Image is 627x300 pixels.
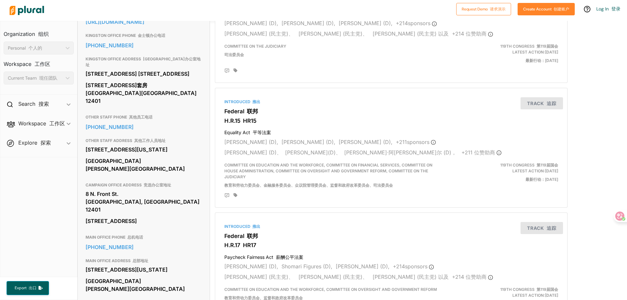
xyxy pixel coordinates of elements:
[521,97,563,109] button: Track 追踪
[86,145,202,177] div: [STREET_ADDRESS][US_STATE]
[298,30,368,37] span: [PERSON_NAME] (民主党)、
[298,274,368,280] span: [PERSON_NAME] (民主党)、
[456,5,511,12] a: Request Demo 请求演示
[133,257,148,264] font: 总部地址
[29,285,37,291] font: 出口
[281,20,335,26] span: [PERSON_NAME] (D),
[224,183,393,188] font: 教育和劳动力委员会、金融服务委员会、众议院管理委员会、监督和政府改革委员会、司法委员会
[339,20,393,26] span: [PERSON_NAME] (D),
[490,7,506,12] font: 请求演示
[86,233,202,241] h3: MAIN OFFICE PHONE
[134,137,166,144] font: 其他工作人员地址
[35,61,50,67] font: 工作区
[224,20,278,26] span: [PERSON_NAME] (D),
[86,113,202,121] h3: OTHER STAFF PHONE
[224,163,432,188] span: Committee on Education and the Workforce, Committee on Financial Services, Committee on House Adm...
[18,100,49,107] h2: Search
[537,163,558,167] font: 第119届国会
[253,130,271,135] font: 平等法案
[86,157,185,173] font: [GEOGRAPHIC_DATA] [PERSON_NAME][GEOGRAPHIC_DATA]
[336,263,390,270] span: [PERSON_NAME] (D),
[537,44,558,49] font: 第119届国会
[252,224,260,229] font: 推出
[247,233,258,239] font: 联邦
[500,287,558,292] span: 119th Congress
[525,58,558,63] font: 最新行动：[DATE]
[224,30,294,37] span: [PERSON_NAME] (民主党)、
[233,193,237,197] div: Add tags
[224,149,282,156] span: [PERSON_NAME] (D)、
[224,242,558,248] h3: H.R.17
[39,75,57,81] font: 现任团队
[396,139,436,145] span: + 211 sponsor s
[127,234,143,241] font: 总机电话
[86,55,202,69] h3: KINGSTON OFFICE ADDRESS
[86,137,202,145] h3: OTHER STAFF ADDRESS
[396,20,437,26] span: + 214 sponsor s
[86,17,202,27] a: [URL][DOMAIN_NAME]
[344,149,457,156] span: [PERSON_NAME]·阿[PERSON_NAME]尔 (D)，
[456,3,511,15] button: Request Demo 请求演示
[86,277,185,293] font: [GEOGRAPHIC_DATA] [PERSON_NAME][GEOGRAPHIC_DATA]
[373,30,449,37] span: [PERSON_NAME] (民主党) 以及
[373,274,449,280] span: [PERSON_NAME] (民主党) 以及
[39,101,49,107] font: 搜索
[448,162,563,191] div: Latest Action: [DATE]
[129,114,153,120] font: 其他员工电话
[247,108,258,115] font: 联邦
[4,55,74,69] h3: Workspace
[233,68,237,73] div: Add tags
[224,263,278,270] span: [PERSON_NAME] (D),
[393,263,434,270] span: + 214 sponsor s
[138,32,165,39] font: 金士顿办公电话
[38,31,49,37] font: 组织
[518,3,575,15] button: Create Account 创建账户
[86,181,202,189] h3: CAMPAIGN OFFICE ADDRESS
[339,139,393,145] span: [PERSON_NAME] (D),
[554,7,569,12] font: 创建账户
[461,149,502,156] span: +211 位赞助商
[500,163,558,167] span: 119th Congress
[243,242,256,248] font: HR17
[224,193,230,198] div: Add Position Statement
[224,251,558,260] h4: Paycheck Fairness Act
[28,45,42,51] font: 个人的
[224,127,558,135] h4: Equality Act
[276,254,303,260] font: 薪酬公平法案
[547,225,556,231] font: 追踪
[243,118,256,124] font: HR15
[518,5,575,12] a: Create Account 创建账户
[86,40,202,50] a: [PHONE_NUMBER]
[224,44,286,57] span: Committee on the Judiciary
[224,108,558,115] h3: Federal
[224,52,244,57] font: 司法委员会
[86,55,201,68] font: [GEOGRAPHIC_DATA]办公室地址
[86,122,202,132] a: [PHONE_NUMBER]
[596,6,620,12] a: Log In 登录
[86,189,202,229] div: 8 N. Front St. [GEOGRAPHIC_DATA], [GEOGRAPHIC_DATA] 12401
[86,81,198,105] font: [STREET_ADDRESS]套房 [GEOGRAPHIC_DATA][GEOGRAPHIC_DATA] 12401
[224,68,230,73] div: Add Position Statement
[8,45,63,52] div: Personal
[285,149,341,156] span: [PERSON_NAME](D)、
[448,43,563,66] div: Latest Action: [DATE]
[224,274,294,280] span: [PERSON_NAME] (民主党)、
[8,75,63,82] div: Current Team
[281,263,332,270] span: Shomari Figures (D),
[224,139,278,145] span: [PERSON_NAME] (D),
[224,224,558,229] div: Introduced
[224,99,558,105] div: Introduced
[281,139,335,145] span: [PERSON_NAME] (D),
[86,32,202,39] h3: KINGSTON OFFICE PHONE
[86,242,202,252] a: [PHONE_NUMBER]
[521,222,563,234] button: Track 追踪
[500,44,558,49] span: 119th Congress
[252,99,260,104] font: 推出
[224,118,558,124] h3: H.R.15
[224,233,558,239] h3: Federal
[4,24,74,39] h3: Organization
[86,257,202,265] h3: MAIN OFFICE ADDRESS
[7,281,49,295] button: Export 出口
[452,30,493,37] span: +214 位赞助商
[611,6,620,12] font: 登录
